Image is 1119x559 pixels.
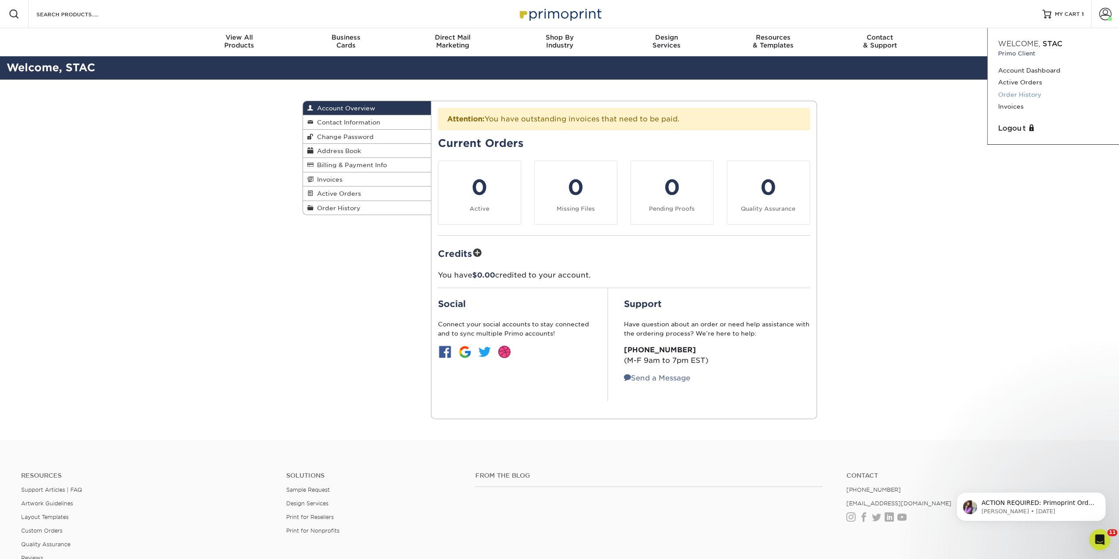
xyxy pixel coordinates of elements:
[827,33,933,41] span: Contact
[286,527,339,534] a: Print for Nonprofits
[303,201,431,215] a: Order History
[438,299,592,309] h2: Social
[613,33,720,41] span: Design
[827,28,933,56] a: Contact& Support
[438,137,810,150] h2: Current Orders
[438,320,592,338] p: Connect your social accounts to stay connected and to sync multiple Primo accounts!
[286,500,328,507] a: Design Services
[720,33,827,41] span: Resources
[292,33,399,49] div: Cards
[313,119,380,126] span: Contact Information
[303,101,431,115] a: Account Overview
[998,40,1040,48] span: Welcome,
[624,346,696,354] strong: [PHONE_NUMBER]
[313,161,387,168] span: Billing & Payment Info
[998,101,1108,113] a: Invoices
[516,4,604,23] img: Primoprint
[624,320,810,338] p: Have question about an order or need help assistance with the ordering process? We’re here to help:
[943,474,1119,535] iframe: Intercom notifications message
[21,472,273,479] h4: Resources
[827,33,933,49] div: & Support
[1042,40,1062,48] span: STAC
[1082,11,1084,17] span: 1
[472,271,495,279] span: $0.00
[444,172,515,203] div: 0
[506,28,613,56] a: Shop ByIndustry
[477,345,492,359] img: btn-twitter.jpg
[720,33,827,49] div: & Templates
[846,500,951,507] a: [EMAIL_ADDRESS][DOMAIN_NAME]
[846,486,900,493] a: [PHONE_NUMBER]
[21,486,82,493] a: Support Articles | FAQ
[38,34,152,42] p: Message from Erica, sent 1w ago
[557,205,595,212] small: Missing Files
[1107,529,1117,536] span: 11
[1089,529,1110,550] iframe: Intercom live chat
[303,158,431,172] a: Billing & Payment Info
[998,65,1108,77] a: Account Dashboard
[631,161,714,225] a: 0 Pending Proofs
[313,176,343,183] span: Invoices
[292,28,399,56] a: BusinessCards
[998,89,1108,101] a: Order History
[292,33,399,41] span: Business
[399,28,506,56] a: Direct MailMarketing
[447,115,485,123] strong: Attention:
[286,514,334,520] a: Print for Resellers
[624,299,810,309] h2: Support
[399,33,506,49] div: Marketing
[36,9,121,19] input: SEARCH PRODUCTS.....
[470,205,489,212] small: Active
[998,77,1108,88] a: Active Orders
[21,527,62,534] a: Custom Orders
[438,246,810,260] h2: Credits
[649,205,695,212] small: Pending Proofs
[1055,11,1080,18] span: MY CART
[303,144,431,158] a: Address Book
[636,172,708,203] div: 0
[21,500,73,507] a: Artwork Guidelines
[727,161,810,225] a: 0 Quality Assurance
[458,345,472,359] img: btn-google.jpg
[497,345,511,359] img: btn-dribbble.jpg
[438,345,452,359] img: btn-facebook.jpg
[733,172,804,203] div: 0
[613,28,720,56] a: DesignServices
[186,33,293,41] span: View All
[846,472,1098,479] a: Contact
[313,205,361,212] span: Order History
[998,49,1108,58] small: Primo Client
[303,186,431,201] a: Active Orders
[741,205,795,212] small: Quality Assurance
[506,33,613,41] span: Shop By
[186,28,293,56] a: View AllProducts
[286,472,462,479] h4: Solutions
[624,374,690,382] a: Send a Message
[303,172,431,186] a: Invoices
[38,26,151,278] span: ACTION REQUIRED: Primoprint Order 25919-12470-61974 Thank you for placing your print order with P...
[506,33,613,49] div: Industry
[313,190,361,197] span: Active Orders
[313,133,374,140] span: Change Password
[540,172,612,203] div: 0
[624,345,810,366] p: (M-F 9am to 7pm EST)
[399,33,506,41] span: Direct Mail
[186,33,293,49] div: Products
[438,161,521,225] a: 0 Active
[438,108,810,130] div: You have outstanding invoices that need to be paid.
[21,514,69,520] a: Layout Templates
[313,147,361,154] span: Address Book
[720,28,827,56] a: Resources& Templates
[303,115,431,129] a: Contact Information
[613,33,720,49] div: Services
[998,123,1108,134] a: Logout
[475,472,823,479] h4: From the Blog
[534,161,617,225] a: 0 Missing Files
[313,105,375,112] span: Account Overview
[286,486,330,493] a: Sample Request
[303,130,431,144] a: Change Password
[438,270,810,281] p: You have credited to your account.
